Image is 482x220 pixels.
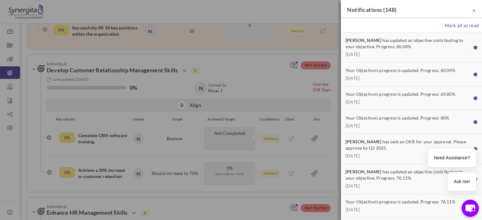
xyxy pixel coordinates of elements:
button: Close [472,7,476,13]
span: × [472,6,476,14]
p: Your Objective's progress is updated. Progress: 76.11% [345,199,471,205]
button: chat-button [462,200,479,217]
span: [DATE] [345,99,471,105]
p: Your Objective's progress is updated. Progress: 60.04% [345,67,471,74]
b: [PERSON_NAME] [345,169,382,175]
span: Mark all as read [445,23,479,28]
span: [DATE] [345,183,471,189]
div: Ask me! [447,172,476,191]
span: [DATE] [345,75,471,81]
p: has updated an objective contributing to your objective. Progress: 60.04% [345,37,471,50]
span: [DATE] [345,207,471,213]
span: [DATE] [345,153,471,159]
b: [PERSON_NAME] [345,37,382,43]
p: has updated an objective contributing to your objective. Progress: 76.11% [345,169,471,181]
p: Your Objective's progress is updated. Progress: 69.80% [345,91,471,97]
p: Your Objective's progress is updated. Progress: 80% [345,115,471,121]
span: [DATE] [345,123,471,129]
span: 148 [385,6,395,13]
b: [PERSON_NAME] [345,139,382,145]
h4: Notifications ( ) [347,6,476,13]
div: Need Assistance? [428,148,476,167]
span: [DATE] [345,51,471,58]
p: has sent an OKR for your approval. Please approve by Q3 2025. [345,139,471,151]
